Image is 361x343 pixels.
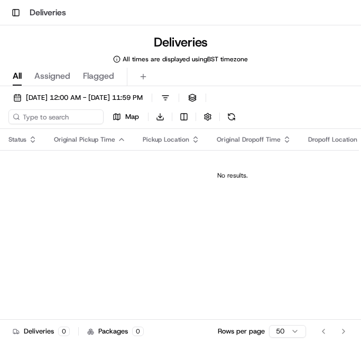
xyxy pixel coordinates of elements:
[58,327,70,336] div: 0
[123,55,248,63] span: All times are displayed using BST timezone
[8,135,26,144] span: Status
[26,93,143,103] span: [DATE] 12:00 AM - [DATE] 11:59 PM
[54,135,115,144] span: Original Pickup Time
[13,70,22,82] span: All
[8,90,147,105] button: [DATE] 12:00 AM - [DATE] 11:59 PM
[154,34,208,51] h1: Deliveries
[143,135,189,144] span: Pickup Location
[83,70,114,82] span: Flagged
[13,327,70,336] div: Deliveries
[308,135,357,144] span: Dropoff Location
[217,135,281,144] span: Original Dropoff Time
[132,327,144,336] div: 0
[224,109,239,124] button: Refresh
[125,112,139,122] span: Map
[87,327,144,336] div: Packages
[8,109,104,124] input: Type to search
[30,6,66,19] h1: Deliveries
[108,109,144,124] button: Map
[218,327,265,336] p: Rows per page
[34,70,70,82] span: Assigned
